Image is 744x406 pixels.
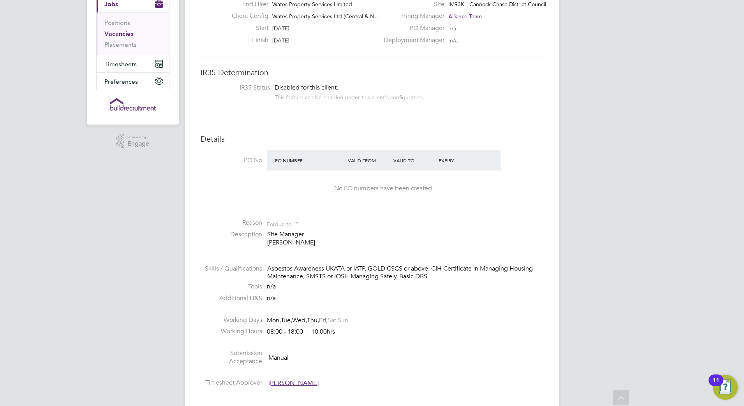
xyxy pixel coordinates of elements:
[448,13,482,20] span: Alliance Team
[338,316,348,324] span: Sun
[267,316,281,324] span: Mon,
[448,25,456,32] span: n/a
[226,36,268,44] label: Finish
[226,12,268,20] label: Client Config
[379,0,444,9] label: Site
[281,316,292,324] span: Tue,
[267,283,276,290] span: n/a
[437,153,482,167] div: Expiry
[104,41,137,48] a: Placements
[127,134,149,141] span: Powered by
[104,78,138,85] span: Preferences
[307,328,335,336] span: 10.00hrs
[292,316,307,324] span: Wed,
[201,283,262,291] label: Tools
[201,265,262,273] label: Skills / Qualifications
[201,230,262,239] label: Description
[448,1,546,8] span: IM93K - Cannock Chase District Council
[273,153,346,167] div: PO Number
[713,375,738,400] button: Open Resource Center, 11 new notifications
[267,265,543,281] div: Asbestos Awareness UKATA or IATP, GOLD CSCS or above, CIH Certificate in Managing Housing Mainten...
[110,98,156,111] img: buildrec-logo-retina.png
[272,1,352,8] span: Wates Property Services Limited
[201,134,543,144] h3: Details
[272,25,289,32] span: [DATE]
[201,379,262,387] label: Timesheet Approver
[116,134,150,149] a: Powered byEngage
[275,84,338,91] span: Disabled for this client.
[97,73,169,90] button: Preferences
[272,37,289,44] span: [DATE]
[201,327,262,336] label: Working Hours
[201,349,262,366] label: Submission Acceptance
[201,294,262,302] label: Additional H&S
[201,156,262,165] label: PO No
[268,353,289,361] span: Manual
[226,0,268,9] label: End Hirer
[201,316,262,324] label: Working Days
[201,219,262,227] label: Reason
[96,98,169,111] a: Go to home page
[267,230,543,247] p: Site Manager [PERSON_NAME]
[267,219,298,228] div: For due to ""
[275,92,424,101] div: This feature can be enabled under this client's configuration.
[201,67,543,77] h3: IR35 Determination
[97,12,169,55] div: Jobs
[450,37,458,44] span: n/a
[268,379,319,387] span: [PERSON_NAME]
[127,141,149,147] span: Engage
[275,185,493,193] div: No PO numbers have been created.
[267,328,335,336] div: 08:00 - 18:00
[208,84,270,92] label: IR35 Status
[379,24,444,32] label: PO Manager
[104,60,137,68] span: Timesheets
[97,55,169,72] button: Timesheets
[379,36,444,44] label: Deployment Manager
[346,153,391,167] div: Valid From
[226,24,268,32] label: Start
[104,30,133,37] a: Vacancies
[307,316,319,324] span: Thu,
[104,0,118,8] span: Jobs
[379,12,444,20] label: Hiring Manager
[391,153,437,167] div: Valid To
[267,294,276,302] span: n/a
[272,13,380,20] span: Wates Property Services Ltd (Central & N…
[712,380,719,390] div: 11
[319,316,328,324] span: Fri,
[328,316,338,324] span: Sat,
[104,19,130,26] a: Positions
